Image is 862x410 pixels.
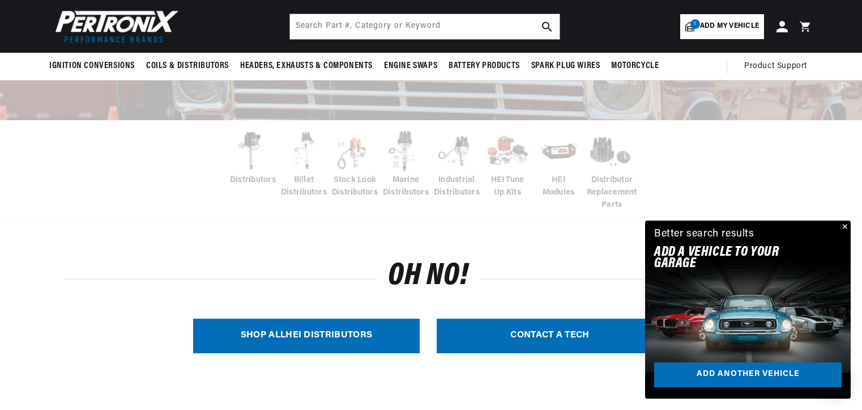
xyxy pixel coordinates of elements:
span: Product Support [744,60,807,73]
summary: Coils & Distributors [140,53,234,79]
span: Coils & Distributors [146,60,229,72]
summary: Motorcycle [605,53,664,79]
div: Better search results [654,226,754,243]
button: search button [535,14,560,39]
summary: Engine Swaps [378,53,443,79]
button: Close [837,221,851,234]
span: Engine Swaps [384,60,437,72]
summary: Product Support [744,53,813,80]
a: Add another vehicle [654,362,842,388]
input: Search Part #, Category or Keyword [290,14,560,39]
span: Ignition Conversions [49,60,135,72]
span: Motorcycle [611,60,659,72]
summary: Battery Products [443,53,526,79]
span: 1 [690,19,700,29]
summary: Ignition Conversions [49,53,140,79]
span: Spark Plug Wires [531,60,600,72]
span: Add my vehicle [700,21,759,32]
span: Battery Products [449,60,520,72]
summary: Spark Plug Wires [526,53,606,79]
h2: Add A VEHICLE to your garage [654,247,813,270]
span: Headers, Exhausts & Components [240,60,373,72]
a: CONTACT A TECH [437,319,663,353]
img: Pertronix [49,7,180,46]
summary: Headers, Exhausts & Components [234,53,378,79]
a: 1Add my vehicle [680,14,764,39]
h1: OH NO! [388,264,468,290]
